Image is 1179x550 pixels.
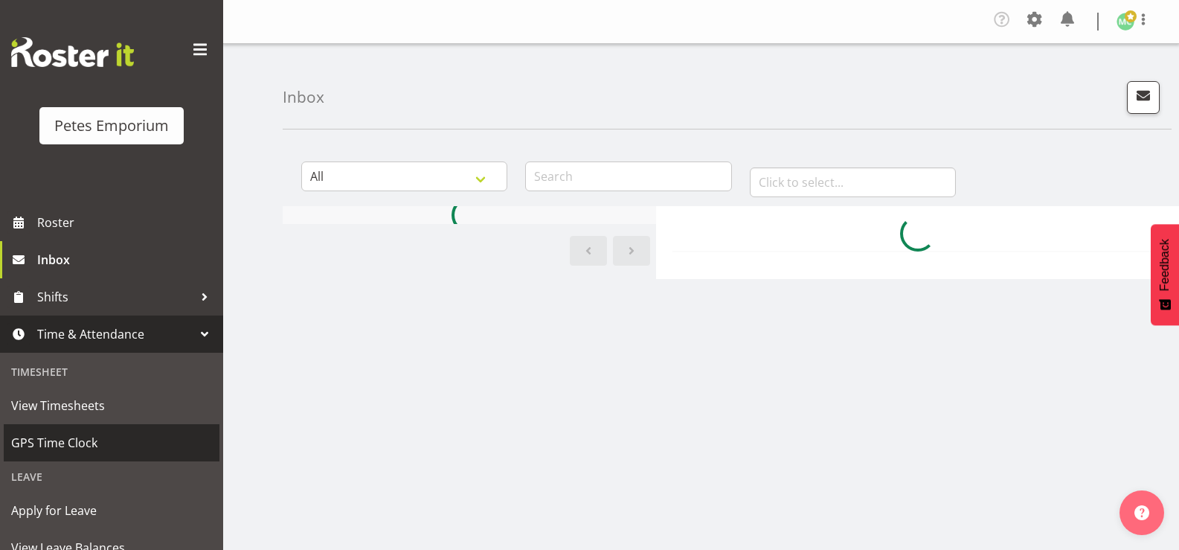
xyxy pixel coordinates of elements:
[37,211,216,234] span: Roster
[1134,505,1149,520] img: help-xxl-2.png
[1151,224,1179,325] button: Feedback - Show survey
[4,424,219,461] a: GPS Time Clock
[525,162,731,191] input: Search
[613,236,650,266] a: Next page
[37,249,216,271] span: Inbox
[4,387,219,424] a: View Timesheets
[54,115,169,137] div: Petes Emporium
[1158,239,1172,291] span: Feedback
[4,461,219,492] div: Leave
[11,394,212,417] span: View Timesheets
[4,492,219,529] a: Apply for Leave
[570,236,607,266] a: Previous page
[11,499,212,522] span: Apply for Leave
[37,323,193,345] span: Time & Attendance
[11,432,212,454] span: GPS Time Clock
[4,356,219,387] div: Timesheet
[37,286,193,308] span: Shifts
[283,89,324,106] h4: Inbox
[1117,13,1134,31] img: melissa-cowen2635.jpg
[750,167,956,197] input: Click to select...
[11,37,134,67] img: Rosterit website logo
